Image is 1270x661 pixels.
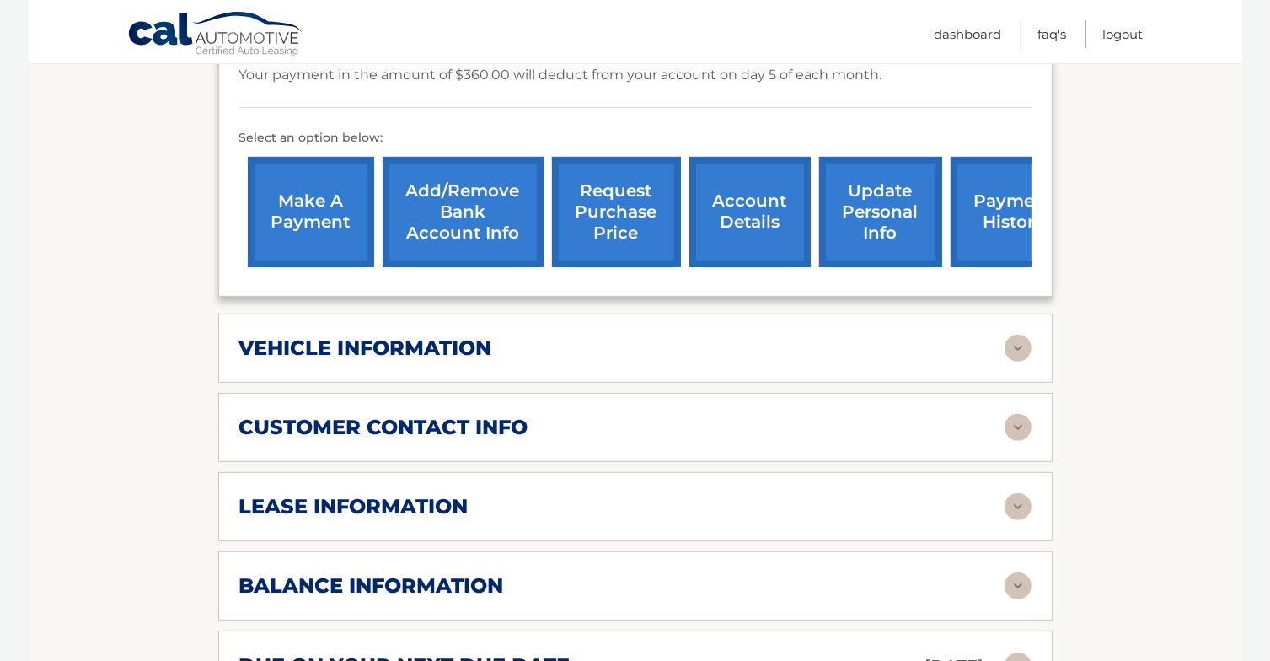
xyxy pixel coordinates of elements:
[239,336,492,361] h2: vehicle information
[1005,493,1032,520] img: accordion-rest.svg
[239,415,528,440] h2: customer contact info
[239,494,469,519] h2: lease information
[248,157,374,267] a: make a payment
[239,573,504,599] h2: balance information
[1103,20,1144,48] a: Logout
[1038,20,1067,48] a: FAQ's
[239,128,1032,148] p: Select an option below:
[1005,414,1032,441] img: accordion-rest.svg
[819,157,942,267] a: update personal info
[383,157,544,267] a: Add/Remove bank account info
[689,157,811,267] a: account details
[239,63,882,87] p: Your payment in the amount of $360.00 will deduct from your account on day 5 of each month.
[951,157,1077,267] a: payment history
[552,157,681,267] a: request purchase price
[1005,335,1032,362] img: accordion-rest.svg
[127,11,304,60] a: Cal Automotive
[1005,572,1032,599] img: accordion-rest.svg
[935,20,1002,48] a: Dashboard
